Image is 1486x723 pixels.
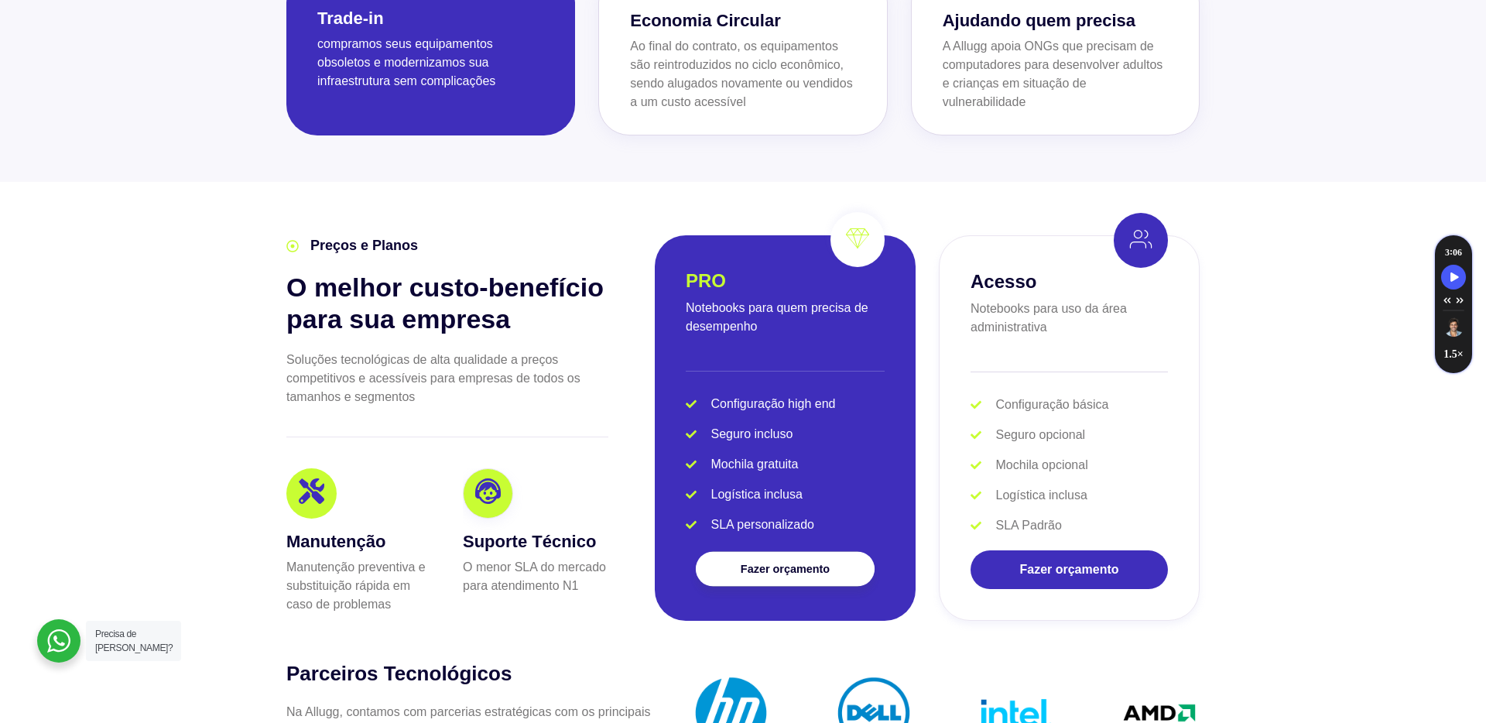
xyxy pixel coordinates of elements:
[992,516,1062,535] span: SLA Padrão
[971,271,1036,292] h2: Acesso
[696,551,875,586] a: Fazer orçamento
[707,455,799,474] span: Mochila gratuita
[286,558,432,614] p: Manutenção preventiva e substituição rápida em caso de problemas
[741,563,830,574] span: Fazer orçamento
[707,395,836,413] span: Configuração high end
[1207,525,1486,723] iframe: Chat Widget
[992,456,1088,475] span: Mochila opcional
[317,9,384,28] h2: Trade-in
[286,351,608,406] p: Soluções tecnológicas de alta qualidade a preços competitivos e acessíveis para empresas de todos...
[463,529,608,554] h3: Suporte Técnico
[1019,564,1118,576] span: Fazer orçamento
[286,529,432,554] h3: Manutenção
[463,558,608,595] p: O menor SLA do mercado para atendimento N1
[992,426,1086,444] span: Seguro opcional
[992,486,1087,505] span: Logística inclusa
[971,550,1168,589] a: Fazer orçamento
[630,37,855,111] p: Ao final do contrato, os equipamentos são reintroduzidos no ciclo econômico, sendo alugados novam...
[1207,525,1486,723] div: Widget de chat
[971,300,1168,337] p: Notebooks para uso da área administrativa
[286,272,608,335] h2: O melhor custo-benefício para sua empresa
[992,396,1109,414] span: Configuração básica
[95,629,173,653] span: Precisa de [PERSON_NAME]?
[707,516,814,534] span: SLA personalizado
[686,270,726,291] h2: PRO
[707,425,793,444] span: Seguro incluso
[686,299,885,336] p: Notebooks para quem precisa de desempenho
[286,661,652,687] h2: Parceiros Tecnológicos
[317,35,544,91] p: compramos seus equipamentos obsoletos e modernizamos sua infraestrutura sem complicações
[707,485,803,504] span: Logística inclusa
[943,37,1168,111] p: A Allugg apoia ONGs que precisam de computadores para desenvolver adultos e crianças em situação ...
[943,8,1168,33] h3: Ajudando quem precisa
[630,8,855,33] h3: Economia Circular
[306,235,418,256] span: Preços e Planos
